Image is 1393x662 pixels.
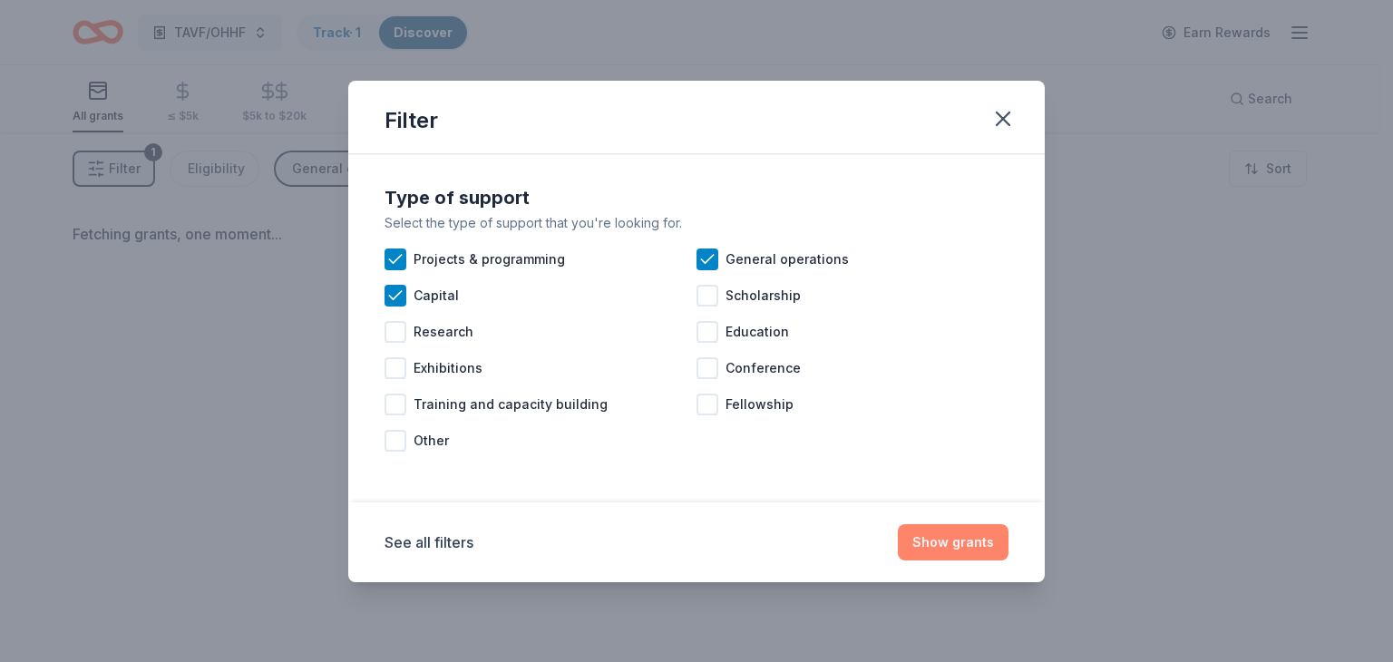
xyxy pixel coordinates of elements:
div: Select the type of support that you're looking for. [385,212,1008,234]
div: Filter [385,106,438,135]
span: Conference [726,357,801,379]
button: See all filters [385,531,473,553]
button: Show grants [898,524,1008,560]
span: Training and capacity building [414,394,608,415]
span: Scholarship [726,285,801,307]
span: General operations [726,248,849,270]
span: Capital [414,285,459,307]
div: Type of support [385,183,1008,212]
span: Research [414,321,473,343]
span: Education [726,321,789,343]
span: Projects & programming [414,248,565,270]
span: Exhibitions [414,357,482,379]
span: Fellowship [726,394,794,415]
span: Other [414,430,449,452]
